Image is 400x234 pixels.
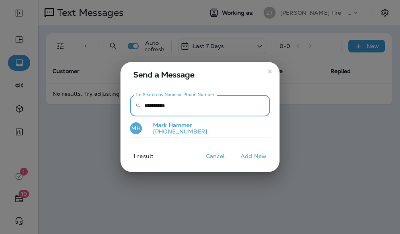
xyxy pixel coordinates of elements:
[117,153,153,166] p: 1 result
[200,150,230,162] button: Cancel
[130,122,142,134] div: MH
[136,92,215,98] label: To: Search by Name or Phone Number
[133,68,270,81] span: Send a Message
[130,120,270,138] button: MHMark Hammer[PHONE_NUMBER]
[147,128,207,135] p: [PHONE_NUMBER]
[237,150,270,162] button: Add New
[153,122,167,129] span: Mark
[169,122,192,129] span: Hammer
[264,65,276,78] button: close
